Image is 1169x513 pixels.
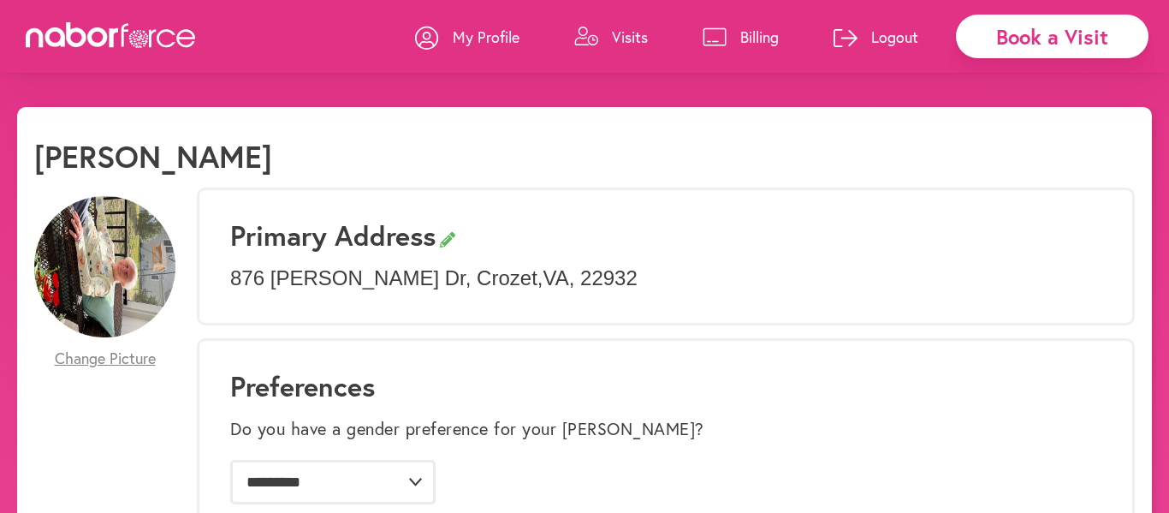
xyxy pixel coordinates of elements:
[834,11,918,63] a: Logout
[612,27,648,47] p: Visits
[740,27,779,47] p: Billing
[956,15,1148,58] div: Book a Visit
[871,27,918,47] p: Logout
[230,370,1101,403] h1: Preferences
[34,196,175,337] img: uqYd2RFGShe9lnQ2digQ
[230,266,1101,291] p: 876 [PERSON_NAME] Dr , Crozet , VA , 22932
[415,11,519,63] a: My Profile
[230,419,704,439] label: Do you have a gender preference for your [PERSON_NAME]?
[34,138,272,175] h1: [PERSON_NAME]
[55,349,156,368] span: Change Picture
[703,11,779,63] a: Billing
[230,219,1101,252] h3: Primary Address
[453,27,519,47] p: My Profile
[574,11,648,63] a: Visits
